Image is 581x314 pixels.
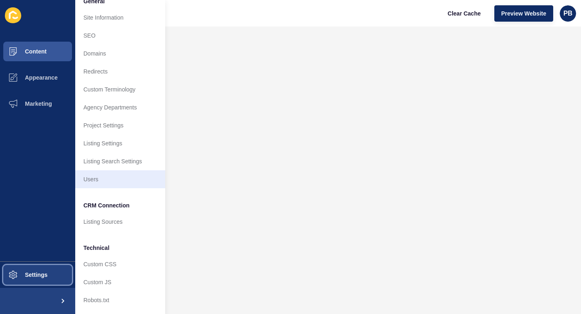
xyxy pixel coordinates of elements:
[75,134,165,152] a: Listing Settings
[75,9,165,27] a: Site Information
[75,273,165,291] a: Custom JS
[75,80,165,98] a: Custom Terminology
[75,62,165,80] a: Redirects
[83,201,130,209] span: CRM Connection
[501,9,546,18] span: Preview Website
[448,9,481,18] span: Clear Cache
[75,152,165,170] a: Listing Search Settings
[83,244,110,252] span: Technical
[75,98,165,116] a: Agency Departments
[75,255,165,273] a: Custom CSS
[75,213,165,231] a: Listing Sources
[75,291,165,309] a: Robots.txt
[494,5,553,22] button: Preview Website
[75,45,165,62] a: Domains
[441,5,488,22] button: Clear Cache
[75,116,165,134] a: Project Settings
[563,9,572,18] span: PB
[75,170,165,188] a: Users
[75,27,165,45] a: SEO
